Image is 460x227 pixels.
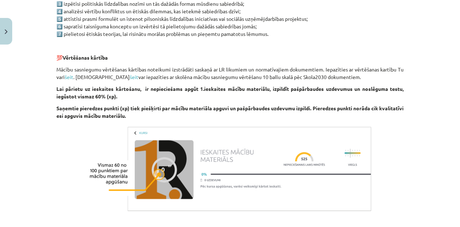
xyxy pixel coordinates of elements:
strong: Lai pārietu uz ieskaites kārtošanu, ir nepieciešams apgūt 1.ieskaites mācību materiālu, izpildīt ... [56,85,404,99]
strong: Saņemtie pieredzes punkti (xp) tiek piešķirti par mācību materiāla apguvi un pašpārbaudes uzdevum... [56,105,404,119]
strong: Vērtēšanas kārtība [63,54,108,61]
p: 💯 [56,54,404,61]
a: šeit [130,74,138,80]
img: icon-close-lesson-0947bae3869378f0d4975bcd49f059093ad1ed9edebbc8119c70593378902aed.svg [5,29,8,34]
p: Mācību sasniegumu vērtēšanas kārtības noteikumi izstrādāti saskaņā ar LR likumiem un normatīvajie... [56,66,404,81]
a: šeit [65,74,73,80]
